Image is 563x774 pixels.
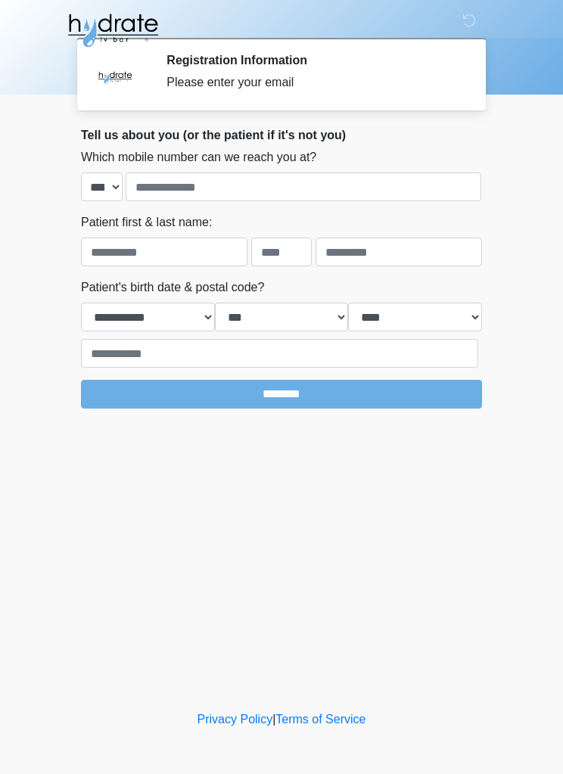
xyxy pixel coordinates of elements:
img: Agent Avatar [92,53,138,98]
a: | [272,713,275,726]
a: Privacy Policy [198,713,273,726]
label: Patient first & last name: [81,213,212,232]
a: Terms of Service [275,713,365,726]
div: Please enter your email [166,73,459,92]
label: Which mobile number can we reach you at? [81,148,316,166]
label: Patient's birth date & postal code? [81,278,264,297]
img: Hydrate IV Bar - Glendale Logo [66,11,160,49]
h2: Tell us about you (or the patient if it's not you) [81,128,482,142]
